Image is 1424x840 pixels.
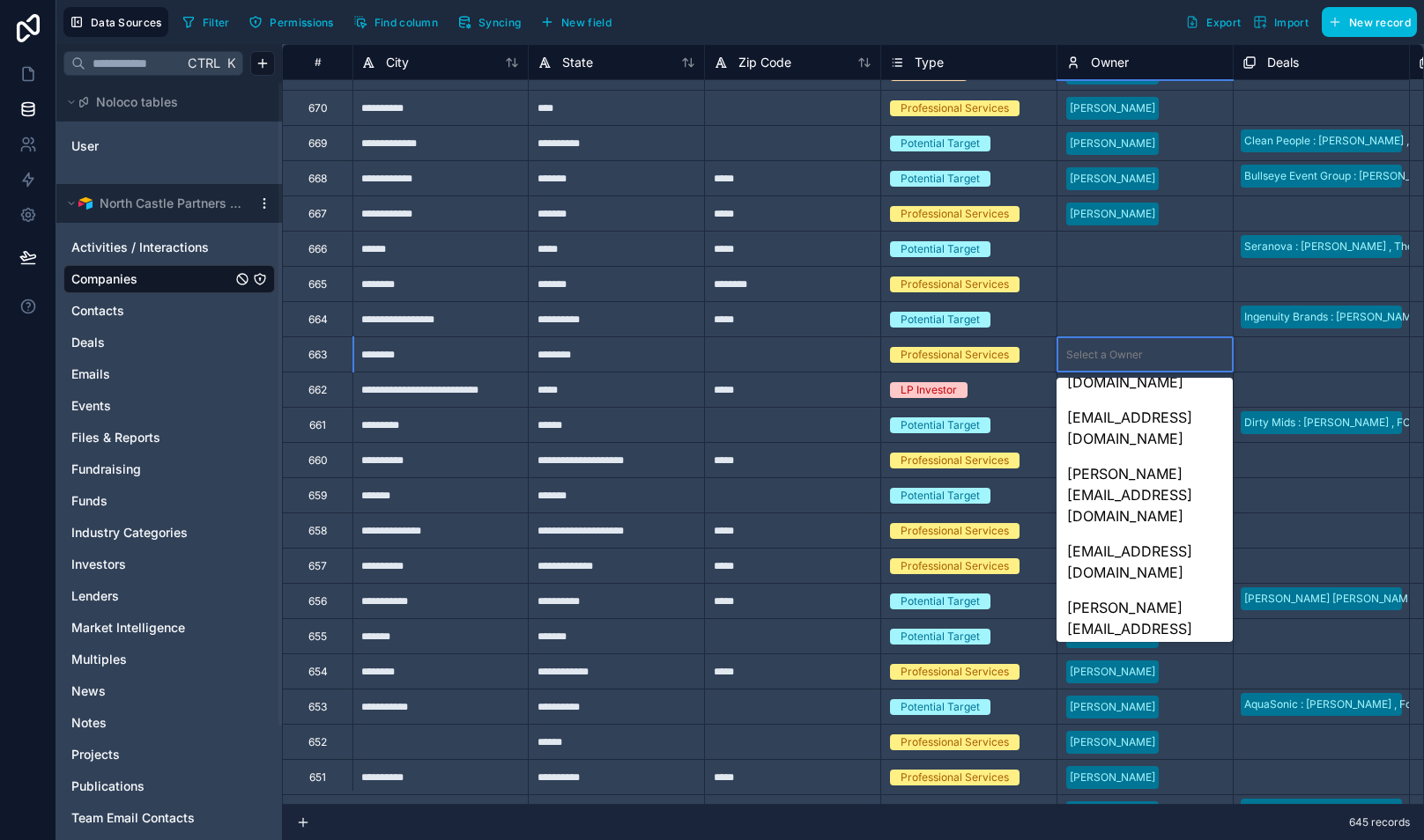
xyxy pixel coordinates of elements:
div: Notes [63,709,275,737]
a: Emails [71,365,232,383]
div: Investors [63,550,275,578]
div: [PERSON_NAME] [1070,136,1155,151]
a: Events [71,397,232,415]
div: Professional Services [901,276,1009,292]
div: Industry Categories [63,519,275,547]
a: News [71,682,232,700]
a: Projects [71,746,232,763]
span: Find column [375,16,438,29]
button: Airtable LogoNorth Castle Partners Portal [63,191,250,216]
a: Syncing [451,9,534,35]
a: User [71,137,214,155]
div: 655 [308,630,327,644]
div: Professional Services [901,770,1009,785]
div: [PERSON_NAME] [1070,664,1155,680]
span: Market Intelligence [71,619,185,637]
span: Projects [71,746,120,763]
div: [EMAIL_ADDRESS][DOMAIN_NAME] [1057,534,1232,590]
div: Multiples [63,645,275,674]
div: [PERSON_NAME] [1070,206,1155,222]
div: Projects [63,741,275,769]
div: [PERSON_NAME] [1070,100,1155,116]
div: 668 [308,172,327,186]
button: Noloco tables [63,90,264,114]
span: Activities / Interactions [71,239,209,256]
div: Potential Target [901,136,980,151]
a: Companies [71,270,232,288]
span: Investors [71,556,126,573]
a: Market Intelligence [71,619,232,637]
div: # [296,55,339,69]
div: Activities / Interactions [63,233,275,262]
span: Zip Code [738,54,791,71]
span: Notes [71,714,107,732]
span: News [71,682,106,700]
a: Industry Categories [71,524,232,542]
span: Companies [71,270,137,288]
button: Find column [347,9,444,35]
button: Import [1247,7,1315,37]
span: Emails [71,365,110,383]
button: Data Sources [63,7,168,37]
span: Import [1274,16,1309,29]
button: New field [534,9,618,35]
img: Airtable Logo [78,196,93,210]
span: Multiples [71,651,127,668]
a: Multiples [71,651,232,668]
div: Select a Owner [1066,348,1143,362]
div: Professional Services [901,558,1009,574]
span: Funds [71,492,108,510]
span: New field [561,16,612,29]
div: 667 [308,207,327,221]
span: North Castle Partners Portal [100,195,242,212]
span: Lenders [71,587,119,605]
div: Events [63,392,275,420]
div: Potential Target [901,171,980,187]
a: Lenders [71,587,232,605]
div: Files & Reports [63,424,275,452]
div: 666 [308,242,327,256]
div: Funds [63,487,275,515]
span: City [386,54,409,71]
div: 658 [308,524,327,538]
div: [PERSON_NAME] [1070,171,1155,187]
div: [PERSON_NAME] [1070,770,1155,785]
div: 670 [308,101,328,115]
div: 659 [308,489,327,503]
div: Team Email Contacts [63,804,275,832]
div: Potential Target [901,699,980,715]
a: Team Email Contacts [71,809,232,827]
div: Potential Target [901,593,980,609]
a: Fundraising [71,461,232,478]
button: Filter [175,9,236,35]
div: 662 [308,383,327,397]
a: Deals [71,334,232,351]
a: Activities / Interactions [71,239,232,256]
span: User [71,137,99,155]
button: Syncing [451,9,527,35]
span: Events [71,397,111,415]
span: Publications [71,777,145,795]
div: [PERSON_NAME][EMAIL_ADDRESS][DOMAIN_NAME] [1057,456,1232,534]
div: Professional Services [901,664,1009,680]
div: 664 [308,313,328,327]
div: Potential Target [901,417,980,433]
div: Professional Services [901,523,1009,539]
div: Lenders [63,582,275,610]
div: LP Investor [901,382,957,398]
span: Deals [71,334,105,351]
div: 663 [308,348,327,362]
span: K [225,57,237,70]
span: Filter [203,16,230,29]
span: Export [1206,16,1241,29]
span: Syncing [478,16,521,29]
div: Potential Target [901,629,980,645]
div: 652 [308,735,327,749]
div: 660 [308,453,328,468]
div: 654 [308,665,328,679]
span: Files & Reports [71,429,160,446]
a: Contacts [71,302,232,320]
a: Publications [71,777,232,795]
span: Data Sources [91,16,162,29]
div: 661 [309,418,326,432]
